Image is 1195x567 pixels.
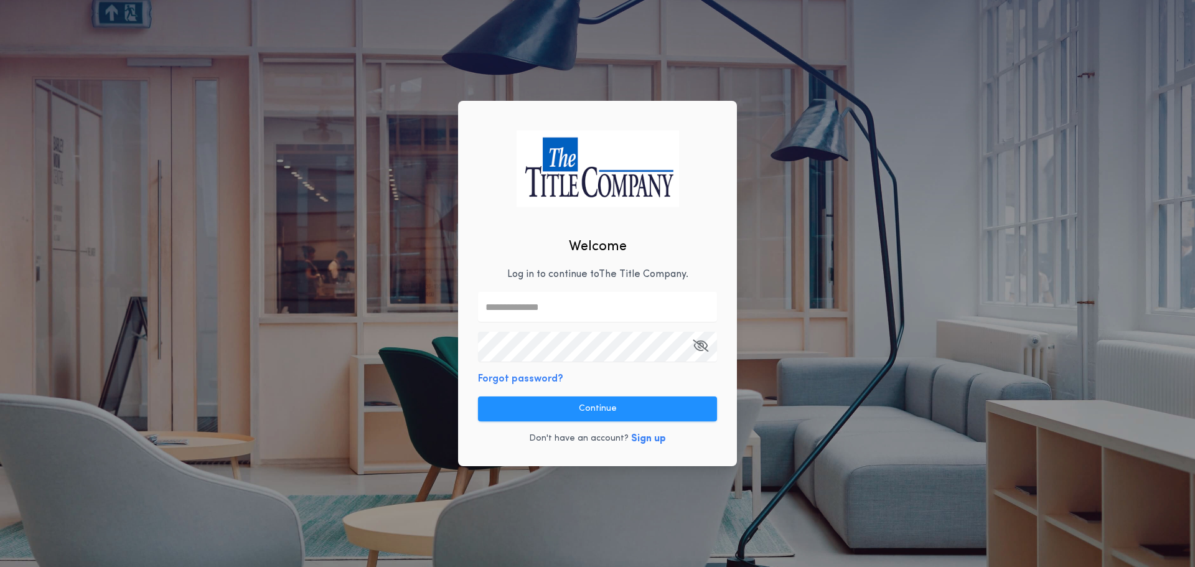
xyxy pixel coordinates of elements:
[478,372,563,387] button: Forgot password?
[478,396,717,421] button: Continue
[516,130,679,207] img: logo
[631,431,666,446] button: Sign up
[507,267,688,282] p: Log in to continue to The Title Company .
[529,433,629,445] p: Don't have an account?
[569,237,627,257] h2: Welcome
